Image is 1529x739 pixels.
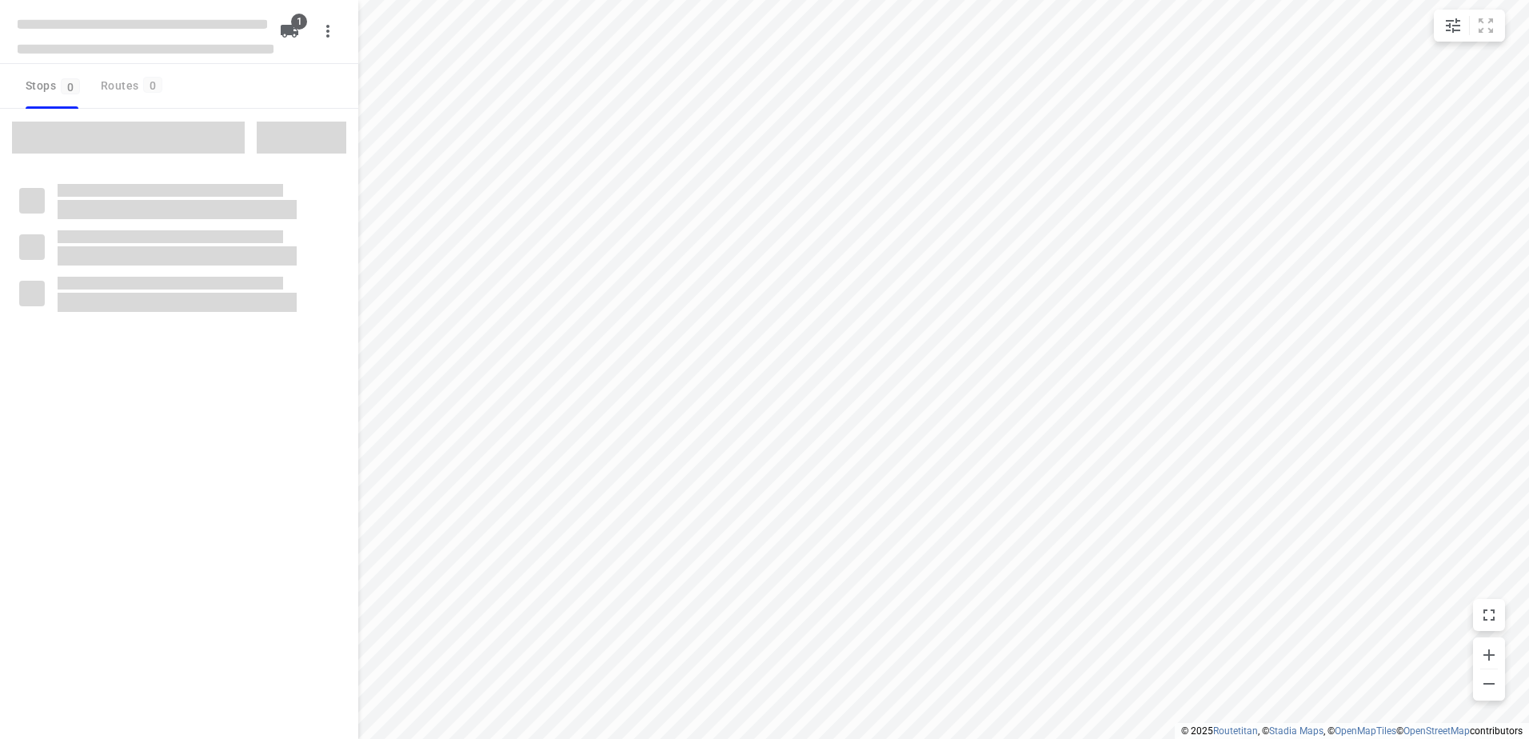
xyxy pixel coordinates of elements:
[1335,725,1396,737] a: OpenMapTiles
[1213,725,1258,737] a: Routetitan
[1437,10,1469,42] button: Map settings
[1434,10,1505,42] div: small contained button group
[1403,725,1470,737] a: OpenStreetMap
[1181,725,1523,737] li: © 2025 , © , © © contributors
[1269,725,1323,737] a: Stadia Maps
